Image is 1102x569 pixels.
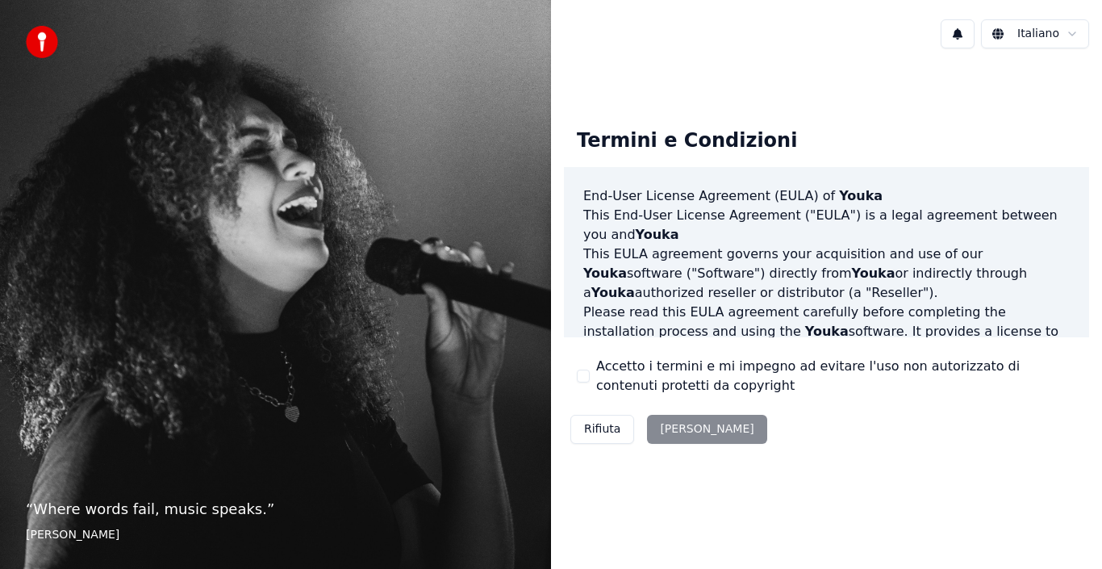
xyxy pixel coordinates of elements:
button: Rifiuta [570,415,634,444]
span: Youka [591,285,635,300]
span: Youka [583,266,627,281]
span: Youka [636,227,679,242]
p: Please read this EULA agreement carefully before completing the installation process and using th... [583,303,1070,380]
p: This EULA agreement governs your acquisition and use of our software ("Software") directly from o... [583,245,1070,303]
footer: [PERSON_NAME] [26,527,525,543]
p: “ Where words fail, music speaks. ” [26,498,525,521]
p: This End-User License Agreement ("EULA") is a legal agreement between you and [583,206,1070,245]
span: Youka [805,324,849,339]
span: Youka [839,188,883,203]
img: youka [26,26,58,58]
label: Accetto i termini e mi impegno ad evitare l'uso non autorizzato di contenuti protetti da copyright [596,357,1076,395]
h3: End-User License Agreement (EULA) of [583,186,1070,206]
span: Youka [852,266,895,281]
div: Termini e Condizioni [564,115,810,167]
